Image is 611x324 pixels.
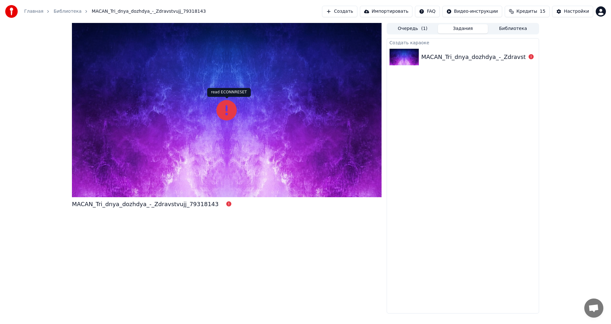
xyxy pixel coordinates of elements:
button: Задания [438,24,488,33]
nav: breadcrumb [24,8,206,15]
div: MACAN_Tri_dnya_dozhdya_-_Zdravstvujj_79318143 [421,53,568,61]
button: Видео-инструкции [442,6,502,17]
button: Библиотека [488,24,538,33]
div: read ECONNRESET [207,88,251,97]
span: Кредиты [516,8,537,15]
div: Создать караоке [387,39,539,46]
div: MACAN_Tri_dnya_dozhdya_-_Zdravstvujj_79318143 [72,200,219,209]
img: youka [5,5,18,18]
span: MACAN_Tri_dnya_dozhdya_-_Zdravstvujj_79318143 [92,8,206,15]
span: 15 [540,8,545,15]
div: Настройки [564,8,589,15]
div: Открытый чат [584,299,603,318]
button: Импортировать [360,6,413,17]
a: Главная [24,8,43,15]
button: FAQ [415,6,439,17]
button: Кредиты15 [505,6,550,17]
a: Библиотека [53,8,81,15]
span: ( 1 ) [421,25,427,32]
button: Настройки [552,6,593,17]
button: Создать [322,6,357,17]
button: Очередь [388,24,438,33]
